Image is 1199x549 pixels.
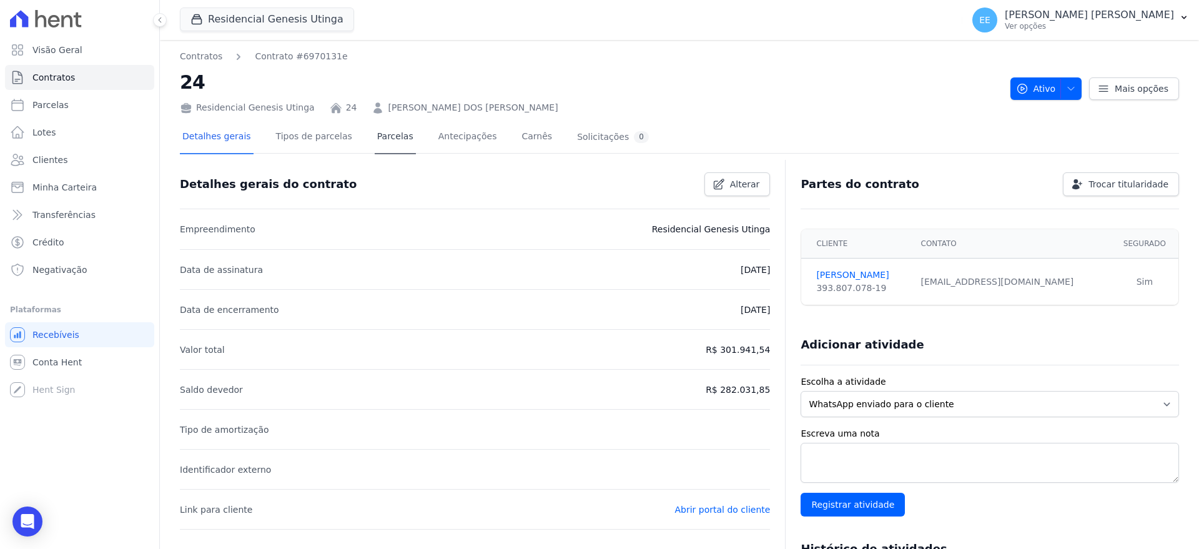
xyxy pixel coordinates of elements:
a: Abrir portal do cliente [674,505,770,515]
a: Contratos [180,50,222,63]
span: Alterar [730,178,760,190]
h2: 24 [180,68,1000,96]
a: Parcelas [5,92,154,117]
a: [PERSON_NAME] [816,269,905,282]
span: Trocar titularidade [1088,178,1168,190]
a: Visão Geral [5,37,154,62]
button: Ativo [1010,77,1082,100]
nav: Breadcrumb [180,50,1000,63]
p: Data de assinatura [180,262,263,277]
p: Link para cliente [180,502,252,517]
span: Transferências [32,209,96,221]
input: Registrar atividade [801,493,905,517]
span: Parcelas [32,99,69,111]
a: Recebíveis [5,322,154,347]
span: Recebíveis [32,329,79,341]
p: Ver opções [1005,21,1174,31]
a: Conta Hent [5,350,154,375]
label: Escolha a atividade [801,375,1179,388]
a: Trocar titularidade [1063,172,1179,196]
div: 0 [634,131,649,143]
div: Open Intercom Messenger [12,507,42,537]
div: [EMAIL_ADDRESS][DOMAIN_NAME] [921,275,1103,289]
h3: Detalhes gerais do contrato [180,177,357,192]
span: Contratos [32,71,75,84]
span: Ativo [1016,77,1056,100]
a: Crédito [5,230,154,255]
div: Plataformas [10,302,149,317]
p: Valor total [180,342,225,357]
a: Contratos [5,65,154,90]
span: Lotes [32,126,56,139]
button: Residencial Genesis Utinga [180,7,354,31]
span: Mais opções [1115,82,1168,95]
a: Negativação [5,257,154,282]
a: Detalhes gerais [180,121,254,154]
p: [DATE] [741,262,770,277]
span: Visão Geral [32,44,82,56]
th: Contato [914,229,1111,259]
a: Lotes [5,120,154,145]
p: [PERSON_NAME] [PERSON_NAME] [1005,9,1174,21]
a: Parcelas [375,121,416,154]
a: Tipos de parcelas [274,121,355,154]
button: EE [PERSON_NAME] [PERSON_NAME] Ver opções [962,2,1199,37]
h3: Adicionar atividade [801,337,924,352]
a: Contrato #6970131e [255,50,347,63]
p: Identificador externo [180,462,271,477]
a: Mais opções [1089,77,1179,100]
a: Solicitações0 [575,121,651,154]
span: Clientes [32,154,67,166]
nav: Breadcrumb [180,50,348,63]
div: 393.807.078-19 [816,282,905,295]
p: Residencial Genesis Utinga [652,222,771,237]
span: Conta Hent [32,356,82,368]
a: Minha Carteira [5,175,154,200]
td: Sim [1111,259,1178,305]
span: EE [979,16,990,24]
a: Transferências [5,202,154,227]
th: Segurado [1111,229,1178,259]
a: Alterar [704,172,771,196]
p: [DATE] [741,302,770,317]
label: Escreva uma nota [801,427,1179,440]
a: Clientes [5,147,154,172]
a: 24 [346,101,357,114]
div: Residencial Genesis Utinga [180,101,315,114]
h3: Partes do contrato [801,177,919,192]
p: Tipo de amortização [180,422,269,437]
span: Negativação [32,264,87,276]
p: R$ 301.941,54 [706,342,770,357]
a: Carnês [519,121,555,154]
th: Cliente [801,229,913,259]
div: Solicitações [577,131,649,143]
span: Minha Carteira [32,181,97,194]
a: [PERSON_NAME] DOS [PERSON_NAME] [388,101,558,114]
p: Data de encerramento [180,302,279,317]
p: Empreendimento [180,222,255,237]
a: Antecipações [436,121,500,154]
p: R$ 282.031,85 [706,382,770,397]
span: Crédito [32,236,64,249]
p: Saldo devedor [180,382,243,397]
